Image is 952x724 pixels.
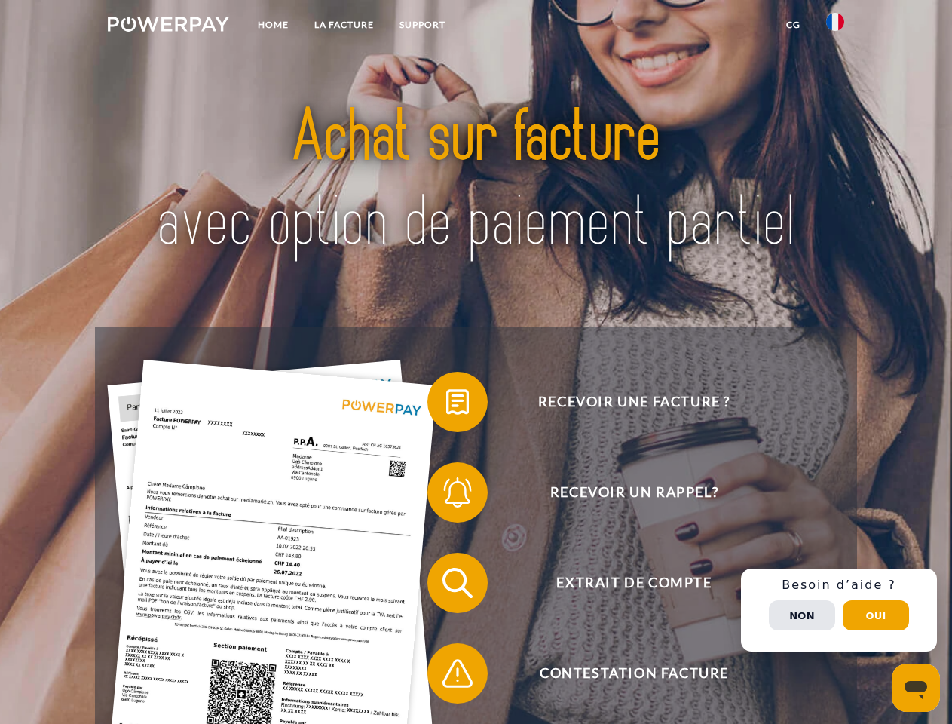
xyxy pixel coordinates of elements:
img: qb_bell.svg [439,474,476,511]
h3: Besoin d’aide ? [750,578,928,593]
img: qb_bill.svg [439,383,476,421]
iframe: Bouton de lancement de la fenêtre de messagerie [892,664,940,712]
button: Non [769,600,835,630]
img: qb_search.svg [439,564,476,602]
img: fr [826,13,844,31]
button: Recevoir un rappel? [427,462,819,523]
span: Recevoir un rappel? [449,462,819,523]
a: Home [245,11,302,38]
a: CG [773,11,813,38]
span: Recevoir une facture ? [449,372,819,432]
span: Extrait de compte [449,553,819,613]
a: LA FACTURE [302,11,387,38]
button: Recevoir une facture ? [427,372,819,432]
button: Oui [843,600,909,630]
span: Contestation Facture [449,643,819,704]
button: Extrait de compte [427,553,819,613]
a: Support [387,11,458,38]
img: logo-powerpay-white.svg [108,17,229,32]
button: Contestation Facture [427,643,819,704]
img: title-powerpay_fr.svg [144,72,808,289]
div: Schnellhilfe [741,569,937,652]
img: qb_warning.svg [439,655,476,692]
